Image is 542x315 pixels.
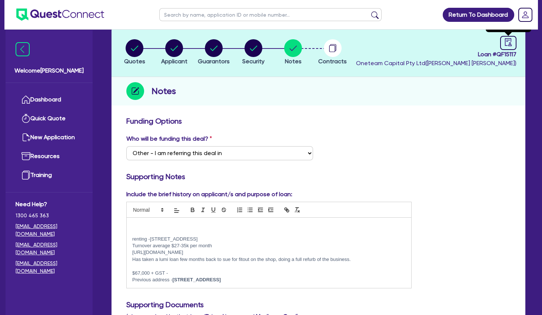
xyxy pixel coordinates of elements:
span: Contracts [318,58,347,65]
a: Quick Quote [16,109,83,128]
a: audit [500,36,516,50]
span: 1300 465 363 [16,212,83,220]
img: resources [21,152,30,161]
label: Who will be funding this deal? [126,134,212,143]
p: Previous address - [132,277,406,283]
input: Search by name, application ID or mobile number... [159,8,382,21]
span: Welcome [PERSON_NAME] [14,66,84,75]
img: training [21,171,30,180]
h3: Supporting Documents [126,300,511,309]
button: Applicant [161,39,188,66]
h2: Notes [152,84,176,98]
span: audit [504,38,512,46]
img: icon-menu-close [16,42,30,56]
a: [EMAIL_ADDRESS][DOMAIN_NAME] [16,241,83,257]
button: Security [242,39,265,66]
button: Guarantors [197,39,230,66]
p: [URL][DOMAIN_NAME] [132,249,406,256]
button: Quotes [124,39,146,66]
p: Turnover average $27-35k per month [132,242,406,249]
button: Notes [284,39,302,66]
a: [EMAIL_ADDRESS][DOMAIN_NAME] [16,222,83,238]
a: New Application [16,128,83,147]
span: Need Help? [16,200,83,209]
a: Training [16,166,83,185]
a: [EMAIL_ADDRESS][DOMAIN_NAME] [16,259,83,275]
img: quest-connect-logo-blue [16,9,104,21]
img: quick-quote [21,114,30,123]
span: Guarantors [198,58,230,65]
strong: [STREET_ADDRESS] [172,277,221,282]
p: Has taken a lumi loan few months back to sue for fitout on the shop, doing a full refurb of the b... [132,256,406,263]
span: Oneteam Capital Pty Ltd ( [PERSON_NAME] [PERSON_NAME] ) [356,60,516,67]
label: Include the brief history on applicant/s and purpose of loan: [126,190,292,199]
span: Notes [285,58,302,65]
span: Quotes [124,58,145,65]
span: Security [242,58,265,65]
p: $67,000 + GST - [132,270,406,277]
h3: Supporting Notes [126,172,511,181]
a: Return To Dashboard [443,8,514,22]
img: new-application [21,133,30,142]
a: Resources [16,147,83,166]
a: Dashboard [16,90,83,109]
a: Dropdown toggle [516,5,535,24]
span: Applicant [161,58,187,65]
span: Loan # QF15117 [356,50,516,59]
img: step-icon [126,82,144,100]
h3: Funding Options [126,117,511,125]
p: renting -[STREET_ADDRESS] [132,236,406,242]
button: Contracts [318,39,347,66]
